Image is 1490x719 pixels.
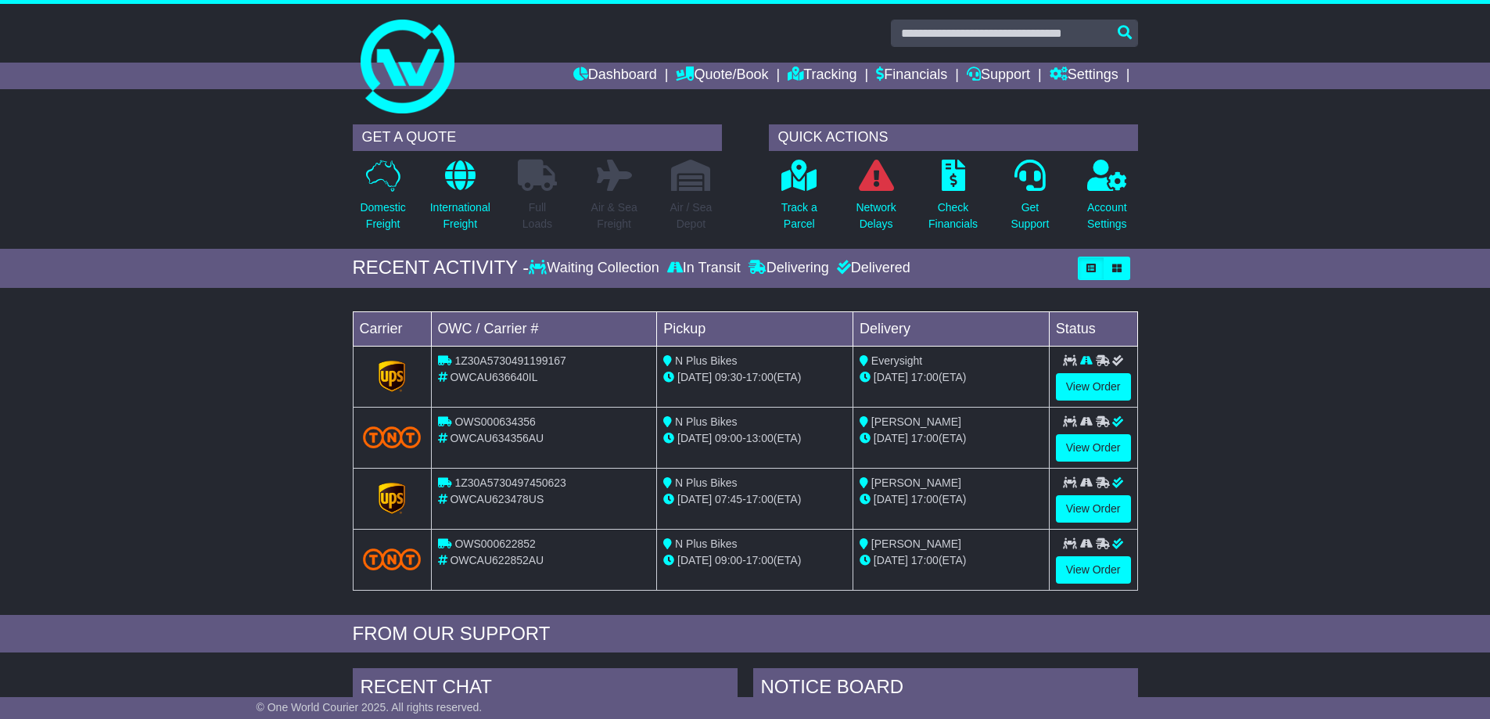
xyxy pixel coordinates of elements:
[1050,63,1118,89] a: Settings
[450,432,544,444] span: OWCAU634356AU
[663,369,846,386] div: - (ETA)
[573,63,657,89] a: Dashboard
[379,483,405,514] img: GetCarrierServiceLogo
[911,554,939,566] span: 17:00
[911,371,939,383] span: 17:00
[874,371,908,383] span: [DATE]
[450,493,544,505] span: OWCAU623478US
[675,476,737,489] span: N Plus Bikes
[359,159,406,241] a: DomesticFreight
[928,200,978,232] p: Check Financials
[856,200,896,232] p: Network Delays
[860,491,1043,508] div: (ETA)
[746,432,774,444] span: 13:00
[1010,159,1050,241] a: GetSupport
[715,554,742,566] span: 09:00
[1056,556,1131,584] a: View Order
[454,354,565,367] span: 1Z30A5730491199167
[745,260,833,277] div: Delivering
[353,311,431,346] td: Carrier
[529,260,662,277] div: Waiting Collection
[1056,495,1131,523] a: View Order
[591,200,637,232] p: Air & Sea Freight
[874,554,908,566] span: [DATE]
[781,200,817,232] p: Track a Parcel
[677,554,712,566] span: [DATE]
[454,415,536,428] span: OWS000634356
[860,552,1043,569] div: (ETA)
[353,668,738,710] div: RECENT CHAT
[715,493,742,505] span: 07:45
[928,159,978,241] a: CheckFinancials
[1056,373,1131,401] a: View Order
[874,432,908,444] span: [DATE]
[360,200,405,232] p: Domestic Freight
[676,63,768,89] a: Quote/Book
[454,537,536,550] span: OWS000622852
[715,432,742,444] span: 09:00
[677,432,712,444] span: [DATE]
[353,623,1138,645] div: FROM OUR SUPPORT
[833,260,910,277] div: Delivered
[518,200,557,232] p: Full Loads
[911,493,939,505] span: 17:00
[874,493,908,505] span: [DATE]
[1056,434,1131,462] a: View Order
[430,200,490,232] p: International Freight
[429,159,491,241] a: InternationalFreight
[715,371,742,383] span: 09:30
[871,415,961,428] span: [PERSON_NAME]
[967,63,1030,89] a: Support
[753,668,1138,710] div: NOTICE BOARD
[871,476,961,489] span: [PERSON_NAME]
[675,537,737,550] span: N Plus Bikes
[450,371,537,383] span: OWCAU636640IL
[853,311,1049,346] td: Delivery
[431,311,657,346] td: OWC / Carrier #
[1087,200,1127,232] p: Account Settings
[871,537,961,550] span: [PERSON_NAME]
[677,371,712,383] span: [DATE]
[379,361,405,392] img: GetCarrierServiceLogo
[1011,200,1049,232] p: Get Support
[670,200,713,232] p: Air / Sea Depot
[353,124,722,151] div: GET A QUOTE
[675,354,737,367] span: N Plus Bikes
[746,493,774,505] span: 17:00
[657,311,853,346] td: Pickup
[769,124,1138,151] div: QUICK ACTIONS
[677,493,712,505] span: [DATE]
[788,63,856,89] a: Tracking
[663,430,846,447] div: - (ETA)
[876,63,947,89] a: Financials
[1049,311,1137,346] td: Status
[781,159,818,241] a: Track aParcel
[746,554,774,566] span: 17:00
[1086,159,1128,241] a: AccountSettings
[363,426,422,448] img: TNT_Domestic.png
[663,491,846,508] div: - (ETA)
[860,430,1043,447] div: (ETA)
[663,552,846,569] div: - (ETA)
[855,159,896,241] a: NetworkDelays
[871,354,922,367] span: Everysight
[663,260,745,277] div: In Transit
[675,415,737,428] span: N Plus Bikes
[450,554,544,566] span: OWCAU622852AU
[860,369,1043,386] div: (ETA)
[746,371,774,383] span: 17:00
[353,257,530,279] div: RECENT ACTIVITY -
[454,476,565,489] span: 1Z30A5730497450623
[911,432,939,444] span: 17:00
[363,548,422,570] img: TNT_Domestic.png
[257,701,483,714] span: © One World Courier 2025. All rights reserved.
